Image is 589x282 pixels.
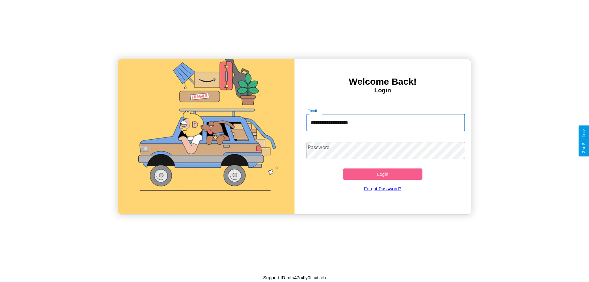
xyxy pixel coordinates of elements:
[308,108,317,114] label: Email
[303,180,462,197] a: Forgot Password?
[294,87,471,94] h4: Login
[582,129,586,153] div: Give Feedback
[118,59,294,214] img: gif
[263,273,326,282] p: Support ID: mfp47n4ly0ficvtzeb
[343,168,422,180] button: Login
[294,76,471,87] h3: Welcome Back!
